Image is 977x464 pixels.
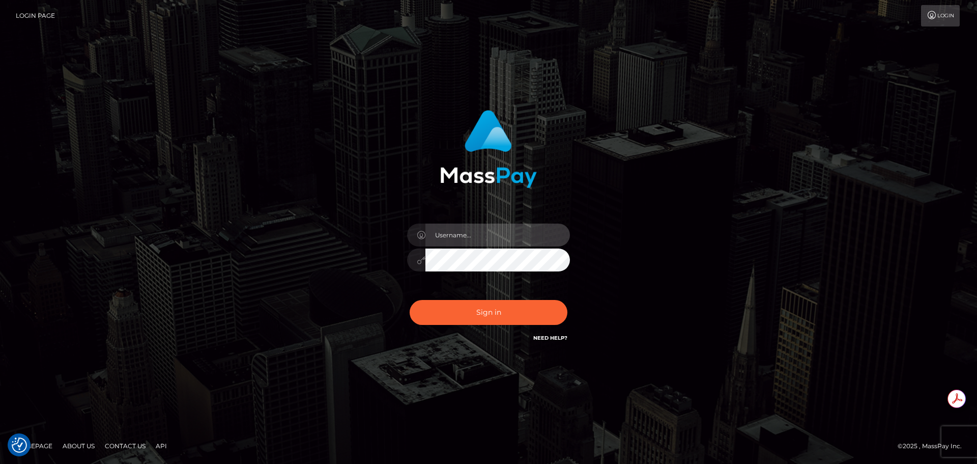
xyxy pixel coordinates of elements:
[410,300,567,325] button: Sign in
[440,110,537,188] img: MassPay Login
[16,5,55,26] a: Login Page
[11,438,56,454] a: Homepage
[152,438,171,454] a: API
[59,438,99,454] a: About Us
[101,438,150,454] a: Contact Us
[425,224,570,247] input: Username...
[12,438,27,453] img: Revisit consent button
[533,335,567,341] a: Need Help?
[12,438,27,453] button: Consent Preferences
[898,441,969,452] div: © 2025 , MassPay Inc.
[921,5,960,26] a: Login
